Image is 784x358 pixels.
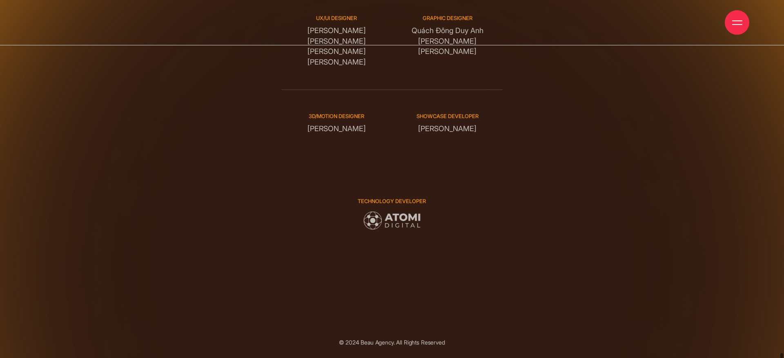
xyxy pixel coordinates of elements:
div: © 2024 Beau Agency. All Rights Reserved [281,338,503,347]
small: SHOWCASE DEVELOPER [392,112,503,120]
small: 3D/Motion designer [281,112,392,120]
small: technology developer [281,197,503,205]
div: [PERSON_NAME] [392,112,503,134]
div: [PERSON_NAME] [281,112,392,134]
